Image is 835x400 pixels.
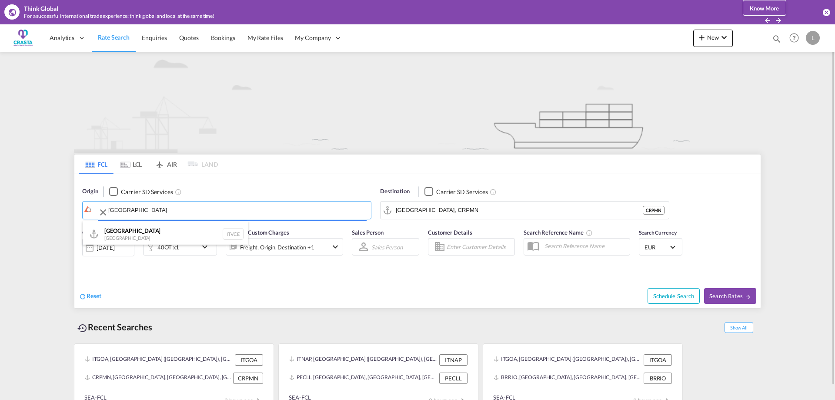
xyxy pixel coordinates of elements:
[179,34,198,41] span: Quotes
[439,354,468,366] div: ITNAP
[524,229,593,236] span: Search Reference Name
[43,24,92,52] div: Analytics
[83,202,371,219] md-input-container: Genova (Genoa), ITGOA
[97,244,114,252] div: [DATE]
[8,8,17,17] md-icon: icon-earth
[74,317,156,337] div: Recent Searches
[205,24,241,52] a: Bookings
[289,354,437,366] div: ITNAP, Napoli (Naples), Italy, Southern Europe, Europe
[79,155,218,174] md-pagination-wrapper: Use the left and right arrow keys to navigate between tabs
[173,24,204,52] a: Quotes
[719,32,729,43] md-icon: icon-chevron-down
[772,34,782,44] md-icon: icon-magnify
[50,34,74,42] span: Analytics
[143,238,217,255] div: 40OT x1icon-chevron-down
[764,16,774,24] button: icon-arrow-left
[439,373,468,384] div: PECLL
[436,188,488,196] div: Carrier SD Services
[289,373,437,384] div: PECLL, Callao, Peru, South America, Americas
[13,28,33,47] img: ac429df091a311ed8aa72df674ea3bd9.png
[85,373,231,384] div: CRPMN, Puerto Moin, Costa Rica, Mexico & Central America, Americas
[447,240,512,253] input: Enter Customer Details
[697,32,707,43] md-icon: icon-plus 400-fg
[693,30,733,47] button: icon-plus 400-fgNewicon-chevron-down
[114,155,148,174] md-tab-item: LCL
[211,34,235,41] span: Bookings
[644,373,672,384] div: BRRIO
[704,288,756,304] button: Search Ratesicon-arrow-right
[772,34,782,47] div: icon-magnify
[175,188,182,195] md-icon: Unchecked: Search for CY (Container Yard) services for all selected carriers.Checked : Search for...
[82,255,89,267] md-datepicker: Select
[806,31,820,45] div: L
[289,24,348,52] div: My Company
[24,13,707,20] div: For a successful international trade experience: think global and local at the same time!
[241,24,289,52] a: My Rate Files
[775,16,782,24] button: icon-arrow-right
[697,34,729,41] span: New
[240,241,314,253] div: Freight Origin Destination Factory Stuffing
[750,5,779,12] span: Know More
[226,229,289,236] span: Locals & Custom Charges
[92,24,136,52] a: Rate Search
[200,242,214,252] md-icon: icon-chevron-down
[74,52,761,153] img: new-FCL.png
[108,204,367,217] input: Search by Port
[586,229,593,236] md-icon: Your search will be saved by the below given name
[396,204,643,217] input: Search by Port
[645,243,669,251] span: EUR
[98,34,130,41] span: Rate Search
[79,292,87,300] md-icon: icon-refresh
[352,229,384,236] span: Sales Person
[136,24,173,52] a: Enquiries
[540,239,630,252] input: Search Reference Name
[639,229,677,236] span: Search Currency
[157,241,179,253] div: 40OT x1
[109,187,173,196] md-checkbox: Checkbox No Ink
[725,322,753,333] span: Show All
[24,4,58,13] div: Think Global
[98,204,108,221] button: Clear Input
[233,373,263,384] div: CRPMN
[247,34,283,41] span: My Rate Files
[82,238,134,256] div: [DATE]
[226,238,343,255] div: Freight Origin Destination Factory Stuffingicon-chevron-down
[79,292,101,301] div: icon-refreshReset
[85,354,233,366] div: ITGOA, Genova (Genoa), Italy, Southern Europe, Europe
[494,373,641,384] div: BRRIO, Rio de Janeiro, Brazil, South America, Americas
[371,241,404,253] md-select: Sales Person
[644,354,672,366] div: ITGOA
[79,155,114,174] md-tab-item: FCL
[330,242,341,252] md-icon: icon-chevron-down
[764,17,772,24] md-icon: icon-arrow-left
[643,206,665,215] div: CRPMN
[428,229,472,236] span: Customer Details
[121,188,173,196] div: Carrier SD Services
[787,30,806,46] div: Help
[142,34,167,41] span: Enquiries
[295,34,331,42] span: My Company
[822,8,831,17] button: icon-close-circle
[154,159,165,166] md-icon: icon-airplane
[775,17,782,24] md-icon: icon-arrow-right
[494,354,641,366] div: ITGOA, Genova (Genoa), Italy, Southern Europe, Europe
[424,187,488,196] md-checkbox: Checkbox No Ink
[87,292,101,299] span: Reset
[77,323,88,333] md-icon: icon-backup-restore
[380,187,410,196] span: Destination
[148,155,183,174] md-tab-item: AIR
[235,354,263,366] div: ITGOA
[82,187,98,196] span: Origin
[745,294,751,300] md-icon: icon-arrow-right
[490,188,497,195] md-icon: Unchecked: Search for CY (Container Yard) services for all selected carriers.Checked : Search for...
[74,174,761,309] div: Origin Checkbox No InkUnchecked: Search for CY (Container Yard) services for all selected carrier...
[381,202,669,219] md-input-container: Puerto Moin, CRPMN
[644,241,678,253] md-select: Select Currency: € EUREuro
[709,292,751,299] span: Search Rates
[648,288,700,304] button: Note: By default Schedule search will only considerorigin ports, destination ports and cut off da...
[787,30,802,45] span: Help
[82,229,115,236] span: Cut Off Date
